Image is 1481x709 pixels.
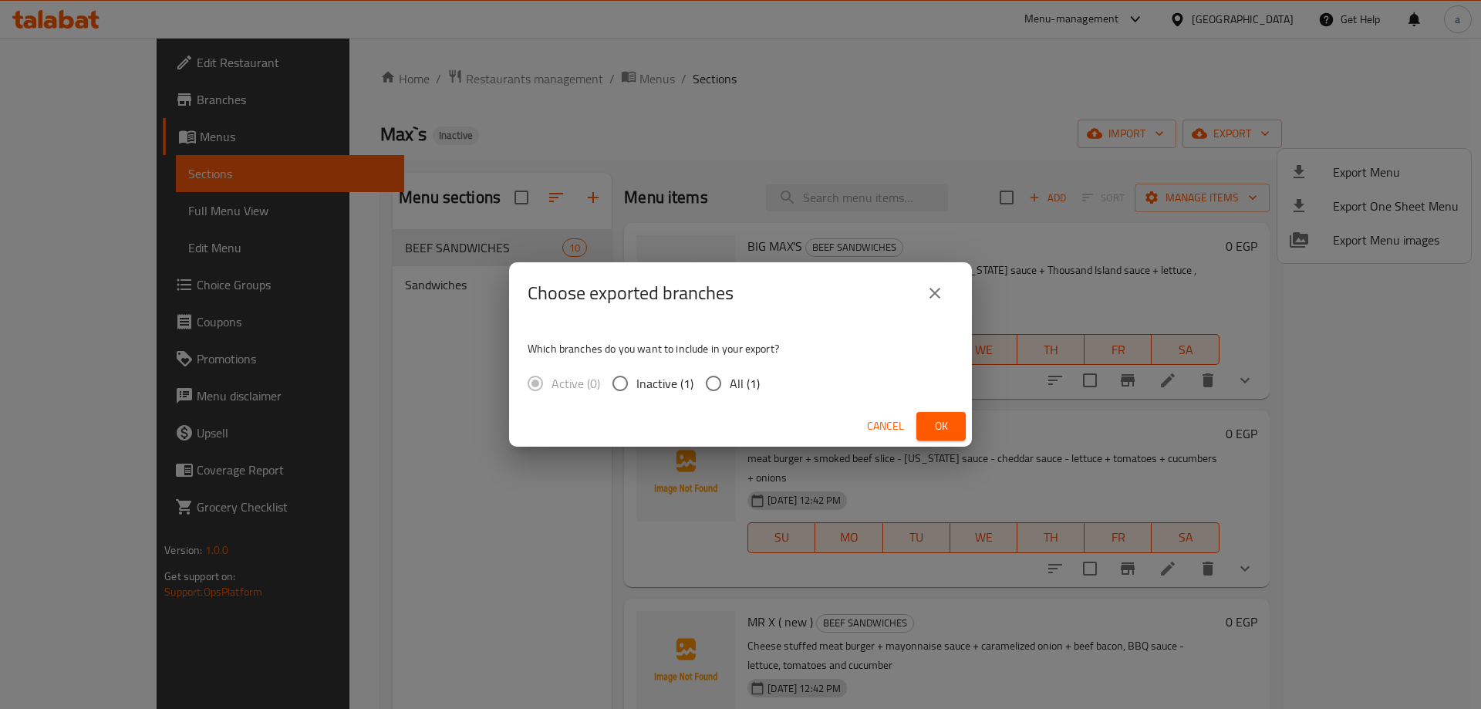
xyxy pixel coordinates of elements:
[552,374,600,393] span: Active (0)
[528,281,734,306] h2: Choose exported branches
[916,275,953,312] button: close
[861,412,910,441] button: Cancel
[636,374,693,393] span: Inactive (1)
[528,341,953,356] p: Which branches do you want to include in your export?
[730,374,760,393] span: All (1)
[929,417,953,436] span: Ok
[916,412,966,441] button: Ok
[867,417,904,436] span: Cancel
